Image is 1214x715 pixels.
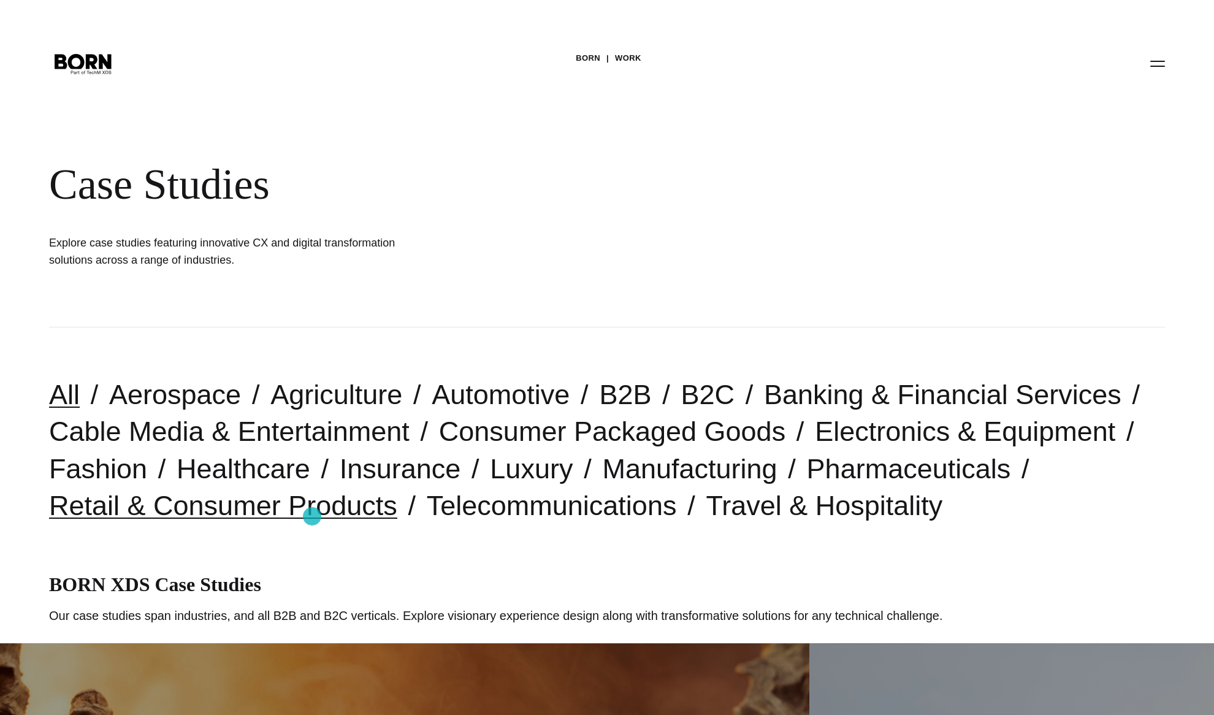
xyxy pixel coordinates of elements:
a: B2C [681,379,735,410]
a: B2B [599,379,651,410]
a: Fashion [49,453,147,484]
a: Pharmaceuticals [807,453,1011,484]
a: Banking & Financial Services [764,379,1121,410]
a: Luxury [490,453,573,484]
a: Insurance [340,453,461,484]
a: Automotive [432,379,570,410]
div: Case Studies [49,159,748,210]
a: Manufacturing [602,453,777,484]
a: Telecommunications [427,490,677,521]
a: Electronics & Equipment [815,416,1115,447]
a: BORN [576,49,600,67]
a: Agriculture [270,379,402,410]
p: Our case studies span industries, and all B2B and B2C verticals. Explore visionary experience des... [49,606,1165,625]
a: Cable Media & Entertainment [49,416,410,447]
button: Open [1143,50,1172,76]
h1: Explore case studies featuring innovative CX and digital transformation solutions across a range ... [49,234,417,269]
a: Consumer Packaged Goods [439,416,785,447]
a: All [49,379,80,410]
a: Work [615,49,641,67]
a: Aerospace [109,379,241,410]
h1: BORN XDS Case Studies [49,573,1165,596]
a: Retail & Consumer Products [49,490,397,521]
a: Travel & Hospitality [706,490,942,521]
a: Healthcare [177,453,310,484]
